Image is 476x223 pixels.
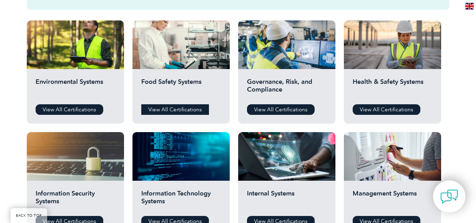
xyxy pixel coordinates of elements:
[11,208,47,223] a: BACK TO TOP
[247,190,327,211] h2: Internal Systems
[353,78,432,99] h2: Health & Safety Systems
[36,190,115,211] h2: Information Security Systems
[141,104,209,115] a: View All Certifications
[36,78,115,99] h2: Environmental Systems
[353,104,420,115] a: View All Certifications
[465,3,474,10] img: en
[247,78,327,99] h2: Governance, Risk, and Compliance
[247,104,315,115] a: View All Certifications
[141,78,221,99] h2: Food Safety Systems
[353,190,432,211] h2: Management Systems
[141,190,221,211] h2: Information Technology Systems
[36,104,103,115] a: View All Certifications
[440,188,458,205] img: contact-chat.png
